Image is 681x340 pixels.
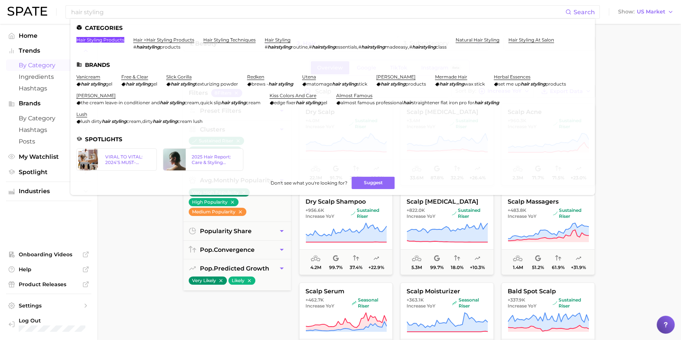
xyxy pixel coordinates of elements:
button: dry scalp shampoo+956.6k Increase YoYsustained risersustained riser4.2m99.7%37.4%+22.9% [299,193,393,275]
span: popularity convergence: High Convergence [555,254,561,263]
em: styling [180,81,195,87]
span: madeeasy [385,44,408,50]
em: styling [305,100,320,105]
span: Product Releases [19,281,79,288]
span: Search [574,9,595,16]
span: by Category [19,62,79,69]
span: sustained riser [452,207,487,219]
a: [PERSON_NAME] [76,93,116,98]
em: hair [160,100,168,105]
span: scalp [MEDICAL_DATA] [401,198,493,205]
span: # [309,44,312,50]
em: hair [102,118,110,124]
span: Increase YoY [508,303,536,309]
button: popularity share [183,222,291,240]
button: pop.convergence [183,241,291,259]
em: hairstyling [312,44,335,50]
span: 1.4m [513,265,523,270]
a: VIRAL TO VITAL: 2024’S MUST-KNOW HAIR TRENDS ON TIKTOK [76,148,157,171]
span: Log Out [19,317,85,324]
span: quick slip [200,100,221,105]
span: essentials [335,44,357,50]
a: Settings [6,300,91,311]
span: Posts [19,138,79,145]
span: popularity predicted growth: Likely [474,254,480,263]
em: hair [81,81,89,87]
span: scalp moisturizer [401,288,493,295]
span: set me up [498,81,521,87]
a: Onboarding Videos [6,249,91,260]
span: +956.6k [305,207,324,213]
span: popularity share: Google [535,254,541,263]
li: Categories [76,25,589,31]
img: sustained riser [552,301,557,305]
button: pop.predicted growth [183,259,291,278]
span: +22.9% [368,265,384,270]
a: slick gorilla [166,74,192,80]
abbr: popularity index [200,265,214,272]
span: 99.7% [329,265,343,270]
span: products [160,44,180,50]
a: hair >hair styling products [133,37,194,43]
span: products [405,81,426,87]
span: Show [618,10,635,14]
span: cream lush [177,118,203,124]
span: Increase YoY [407,213,435,219]
span: +31.9% [571,265,586,270]
img: seasonal riser [452,301,457,305]
button: High Popularity [189,198,238,206]
span: Settings [19,302,79,309]
em: styling [278,81,293,87]
a: Hashtags [6,83,91,94]
span: My Watchlist [19,153,79,160]
span: Increase YoY [407,303,435,309]
a: hair styling techniques [203,37,256,43]
button: Medium Popularity [189,208,246,216]
em: hair [381,81,389,87]
em: styling [112,118,127,124]
span: popularity share: Google [434,254,440,263]
span: cream [185,100,199,105]
em: hair [153,118,161,124]
input: Search here for a brand, industry, or ingredient [70,6,565,18]
span: scalp serum [300,288,392,295]
a: hair styling products [76,37,124,43]
button: scalp [MEDICAL_DATA]+822.0k Increase YoYsustained risersustained riser5.3m99.7%18.0%+10.3% [400,193,494,275]
em: hair [440,81,448,87]
span: lush dirty [81,118,102,124]
a: [PERSON_NAME] [376,74,416,80]
span: gel [320,100,327,105]
a: Product Releases [6,279,91,290]
em: hair [296,100,304,105]
div: , , , [265,44,447,50]
button: Trends [6,45,91,56]
a: Hashtags [6,124,91,136]
span: Don't see what you're looking for? [270,180,347,186]
span: convergence [200,246,255,253]
div: , [76,100,261,105]
span: +363.1k [407,297,424,303]
span: almost famous professional [341,100,403,105]
em: hairstyling [412,44,436,50]
span: straightener flat iron pro for [412,100,474,105]
span: popularity convergence: Low Convergence [353,254,359,263]
li: Brands [76,62,589,68]
button: scalp massagers+483.8k Increase YoYsustained risersustained riser1.4m51.2%61.9%+31.9% [501,193,595,275]
a: vanicream [76,74,100,80]
span: scalp massagers [502,198,595,205]
em: hairstyling [268,44,291,50]
span: wax stick [464,81,485,87]
span: Increase YoY [305,213,334,219]
button: Very Likely [189,276,227,285]
em: styling [170,100,185,105]
span: edge fixer [274,100,296,105]
a: Ingredients [6,71,91,83]
span: average monthly popularity: High Popularity [412,254,422,263]
em: styling [390,81,405,87]
a: redken [247,74,264,80]
a: Posts [6,136,91,147]
span: sustained riser [552,297,588,309]
a: 2025 Hair Report: Care & Styling Products [163,148,243,171]
span: 18.0% [451,265,463,270]
span: Trends [19,47,79,54]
